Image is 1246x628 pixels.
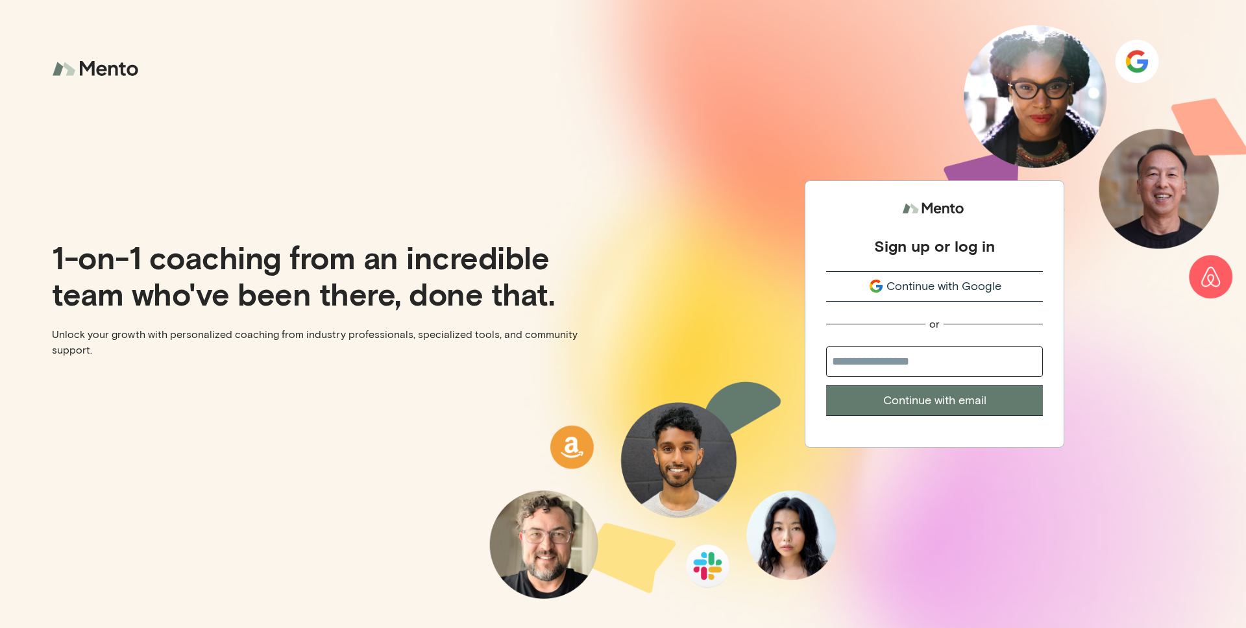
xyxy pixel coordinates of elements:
p: Unlock your growth with personalized coaching from industry professionals, specialized tools, and... [52,327,613,358]
img: logo.svg [902,197,967,221]
div: Sign up or log in [874,236,995,256]
p: 1-on-1 coaching from an incredible team who've been there, done that. [52,239,613,311]
button: Continue with email [826,385,1043,416]
button: Continue with Google [826,271,1043,302]
div: or [929,317,940,331]
span: Continue with Google [886,278,1001,295]
img: logo [52,52,143,86]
